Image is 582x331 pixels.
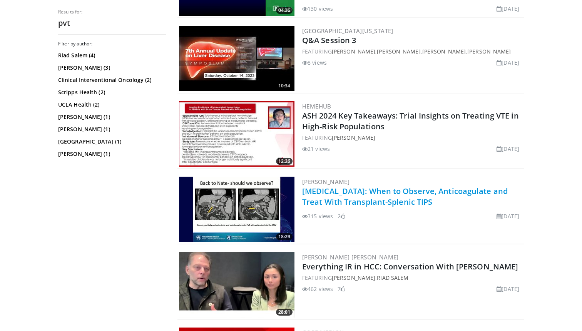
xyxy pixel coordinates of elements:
a: Everything IR in HCC: Conversation With [PERSON_NAME] [302,261,518,272]
img: d319f3ef-8aa8-4f36-a2d1-ce54e67c34e6.300x170_q85_crop-smart_upscale.jpg [179,177,294,242]
li: [DATE] [497,5,519,13]
a: 28:01 [179,252,294,318]
a: [PERSON_NAME] [332,48,375,55]
div: FEATURING , , , [302,47,522,55]
a: Clinical Interventional Oncology (2) [58,76,164,84]
li: [DATE] [497,145,519,153]
p: Results for: [58,9,166,15]
li: 2 [338,212,345,220]
li: 7 [338,285,345,293]
a: 18:29 [179,177,294,242]
a: UCLA Health (2) [58,101,164,109]
span: 10:34 [276,82,293,89]
a: [PERSON_NAME] [PERSON_NAME] [302,253,399,261]
a: [PERSON_NAME] [422,48,466,55]
a: 10:34 [179,26,294,91]
a: HemeHub [302,102,331,110]
a: [PERSON_NAME] (1) [58,113,164,121]
a: [GEOGRAPHIC_DATA] (1) [58,138,164,145]
a: [PERSON_NAME] (1) [58,125,164,133]
li: [DATE] [497,212,519,220]
li: [DATE] [497,285,519,293]
span: 12:26 [276,158,293,165]
a: [PERSON_NAME] [332,134,375,141]
img: 55c8a082-4d14-40be-95be-b38c74a502e0.300x170_q85_crop-smart_upscale.jpg [179,26,294,91]
h2: pvt [58,18,166,28]
a: Scripps Health (2) [58,89,164,96]
li: 8 views [302,59,327,67]
span: 18:29 [276,233,293,240]
span: 04:36 [276,7,293,14]
a: [PERSON_NAME] (1) [58,150,164,158]
a: Riad Salem (4) [58,52,164,59]
a: [PERSON_NAME] (3) [58,64,164,72]
a: [PERSON_NAME] [467,48,511,55]
a: [GEOGRAPHIC_DATA][US_STATE] [302,27,393,35]
li: 315 views [302,212,333,220]
a: Q&A Session 3 [302,35,356,45]
a: Riad Salem [377,274,408,281]
div: FEATURING [302,134,522,142]
h3: Filter by author: [58,41,166,47]
li: 130 views [302,5,333,13]
li: [DATE] [497,59,519,67]
a: [PERSON_NAME] [302,178,350,186]
span: 28:01 [276,309,293,316]
img: d7256150-ac26-4ae3-893a-90572b5ae636.300x170_q85_crop-smart_upscale.jpg [179,252,294,318]
li: 462 views [302,285,333,293]
li: 21 views [302,145,330,153]
a: [PERSON_NAME] [332,274,375,281]
img: ecf9e23a-c572-484f-a1e6-3c5e9f19146d.300x170_q85_crop-smart_upscale.jpg [179,101,294,167]
a: 12:26 [179,101,294,167]
a: [MEDICAL_DATA]: When to Observe, Anticoagulate and Treat With Transplant-Splenic TIPS [302,186,508,207]
a: [PERSON_NAME] [377,48,420,55]
a: ASH 2024 Key Takeaways: Trial Insights on Treating VTE in High-Risk Populations [302,110,519,132]
div: FEATURING , [302,274,522,282]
